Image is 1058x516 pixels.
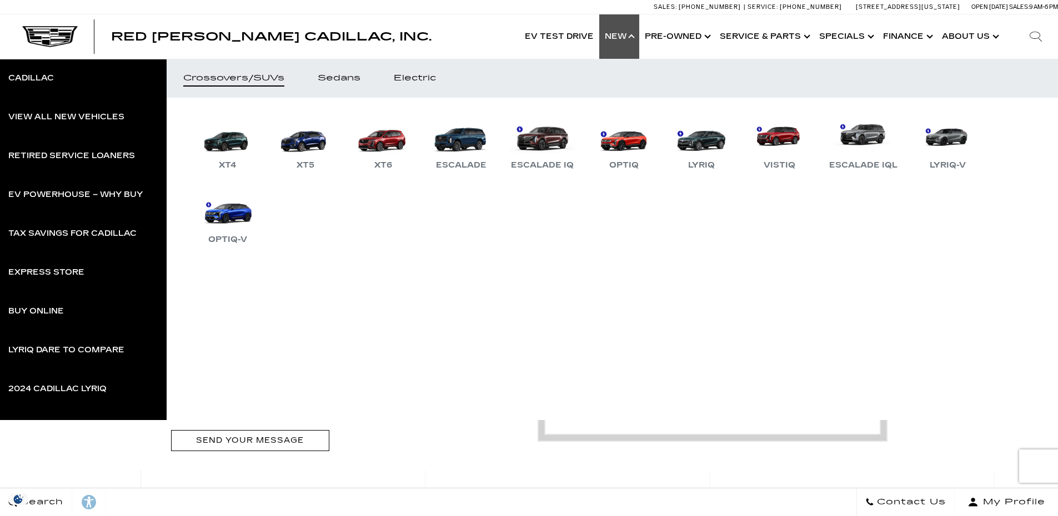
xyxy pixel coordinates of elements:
[291,159,320,172] div: XT5
[377,59,453,98] a: Electric
[369,159,398,172] div: XT6
[856,488,955,516] a: Contact Us
[8,346,124,354] div: LYRIQ Dare to Compare
[824,114,903,172] a: Escalade IQL
[350,114,417,172] a: XT6
[8,269,84,276] div: Express Store
[590,114,657,172] a: OPTIQ
[936,14,1002,59] a: About Us
[519,14,599,59] a: EV Test Drive
[505,159,579,172] div: Escalade IQ
[878,14,936,59] a: Finance
[744,4,845,10] a: Service: [PHONE_NUMBER]
[924,159,971,172] div: LYRIQ-V
[639,14,714,59] a: Pre-Owned
[394,74,436,82] div: Electric
[505,114,579,172] a: Escalade IQ
[814,14,878,59] a: Specials
[171,430,329,451] input: Send your message
[979,494,1045,510] span: My Profile
[6,493,31,505] img: Opt-Out Icon
[272,114,339,172] a: XT5
[971,3,1008,11] span: Open [DATE]
[683,159,720,172] div: LYRIQ
[8,230,137,237] div: Tax Savings for Cadillac
[111,30,432,43] span: Red [PERSON_NAME] Cadillac, Inc.
[111,31,432,42] a: Red [PERSON_NAME] Cadillac, Inc.
[604,159,644,172] div: OPTIQ
[430,159,492,172] div: Escalade
[8,385,107,393] div: 2024 Cadillac LYRIQ
[8,307,64,315] div: Buy Online
[183,74,284,82] div: Crossovers/SUVs
[8,74,54,82] div: Cadillac
[758,159,801,172] div: VISTIQ
[654,4,744,10] a: Sales: [PHONE_NUMBER]
[22,26,78,47] img: Cadillac Dark Logo with Cadillac White Text
[318,74,360,82] div: Sedans
[6,493,31,505] section: Click to Open Cookie Consent Modal
[17,494,63,510] span: Search
[8,113,124,121] div: View All New Vehicles
[748,3,778,11] span: Service:
[8,152,135,160] div: Retired Service Loaners
[914,114,981,172] a: LYRIQ-V
[194,189,261,246] a: OPTIQ-V
[955,488,1058,516] button: Open user profile menu
[679,3,741,11] span: [PHONE_NUMBER]
[428,114,494,172] a: Escalade
[1009,3,1029,11] span: Sales:
[8,191,143,199] div: EV Powerhouse – Why Buy
[856,3,960,11] a: [STREET_ADDRESS][US_STATE]
[301,59,377,98] a: Sedans
[1029,3,1058,11] span: 9 AM-6 PM
[668,114,735,172] a: LYRIQ
[874,494,946,510] span: Contact Us
[599,14,639,59] a: New
[746,114,813,172] a: VISTIQ
[167,59,301,98] a: Crossovers/SUVs
[654,3,677,11] span: Sales:
[213,159,242,172] div: XT4
[824,159,903,172] div: Escalade IQL
[714,14,814,59] a: Service & Parts
[780,3,842,11] span: [PHONE_NUMBER]
[194,114,261,172] a: XT4
[203,233,253,246] div: OPTIQ-V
